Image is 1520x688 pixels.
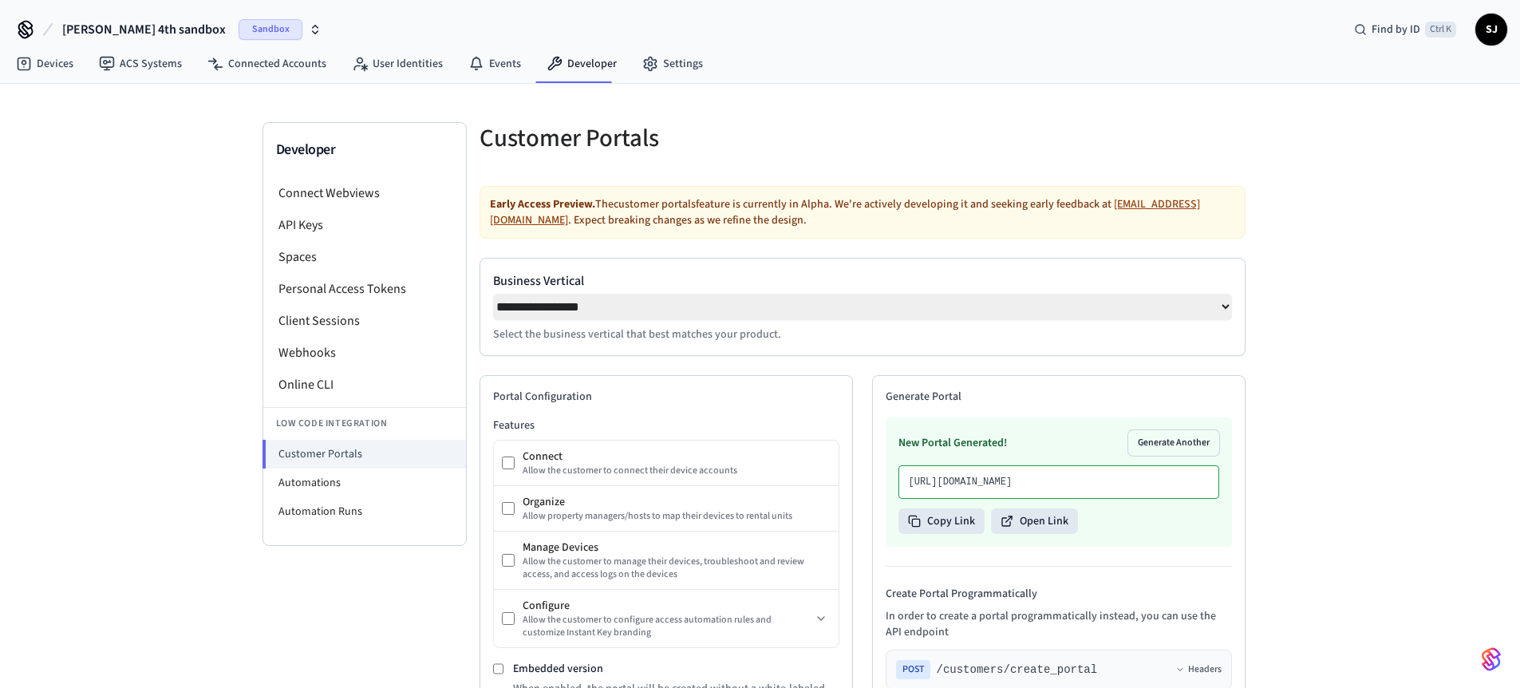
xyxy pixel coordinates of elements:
[1175,663,1222,676] button: Headers
[1425,22,1456,38] span: Ctrl K
[523,510,831,523] div: Allow property managers/hosts to map their devices to rental units
[339,49,456,78] a: User Identities
[523,465,831,477] div: Allow the customer to connect their device accounts
[523,449,831,465] div: Connect
[493,271,1232,291] label: Business Vertical
[493,389,839,405] h2: Portal Configuration
[195,49,339,78] a: Connected Accounts
[62,20,226,39] span: [PERSON_NAME] 4th sandbox
[480,122,853,155] h5: Customer Portals
[263,440,466,469] li: Customer Portals
[3,49,86,78] a: Devices
[523,614,811,639] div: Allow the customer to configure access automation rules and customize Instant Key branding
[1128,430,1219,456] button: Generate Another
[1477,15,1506,44] span: SJ
[937,662,1098,678] span: /customers/create_portal
[263,209,466,241] li: API Keys
[534,49,630,78] a: Developer
[898,508,985,534] button: Copy Link
[263,177,466,209] li: Connect Webviews
[263,273,466,305] li: Personal Access Tokens
[523,494,831,510] div: Organize
[1482,646,1501,672] img: SeamLogoGradient.69752ec5.svg
[493,417,839,433] h3: Features
[493,326,1232,342] p: Select the business vertical that best matches your product.
[239,19,302,40] span: Sandbox
[523,556,831,581] div: Allow the customer to manage their devices, troubleshoot and review access, and access logs on th...
[263,407,466,440] li: Low Code Integration
[263,369,466,401] li: Online CLI
[1475,14,1507,45] button: SJ
[523,540,831,556] div: Manage Devices
[886,586,1232,602] h4: Create Portal Programmatically
[480,186,1246,239] div: The customer portals feature is currently in Alpha. We're actively developing it and seeking earl...
[898,435,1007,451] h3: New Portal Generated!
[263,469,466,497] li: Automations
[991,508,1078,534] button: Open Link
[896,660,930,679] span: POST
[886,389,1232,405] h2: Generate Portal
[263,497,466,526] li: Automation Runs
[263,241,466,273] li: Spaces
[263,337,466,369] li: Webhooks
[630,49,716,78] a: Settings
[1372,22,1420,38] span: Find by ID
[523,598,811,614] div: Configure
[456,49,534,78] a: Events
[263,305,466,337] li: Client Sessions
[513,661,603,677] label: Embedded version
[276,139,453,161] h3: Developer
[886,608,1232,640] p: In order to create a portal programmatically instead, you can use the API endpoint
[490,196,1200,228] a: [EMAIL_ADDRESS][DOMAIN_NAME]
[490,196,595,212] strong: Early Access Preview.
[1341,15,1469,44] div: Find by IDCtrl K
[86,49,195,78] a: ACS Systems
[909,476,1209,488] p: [URL][DOMAIN_NAME]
